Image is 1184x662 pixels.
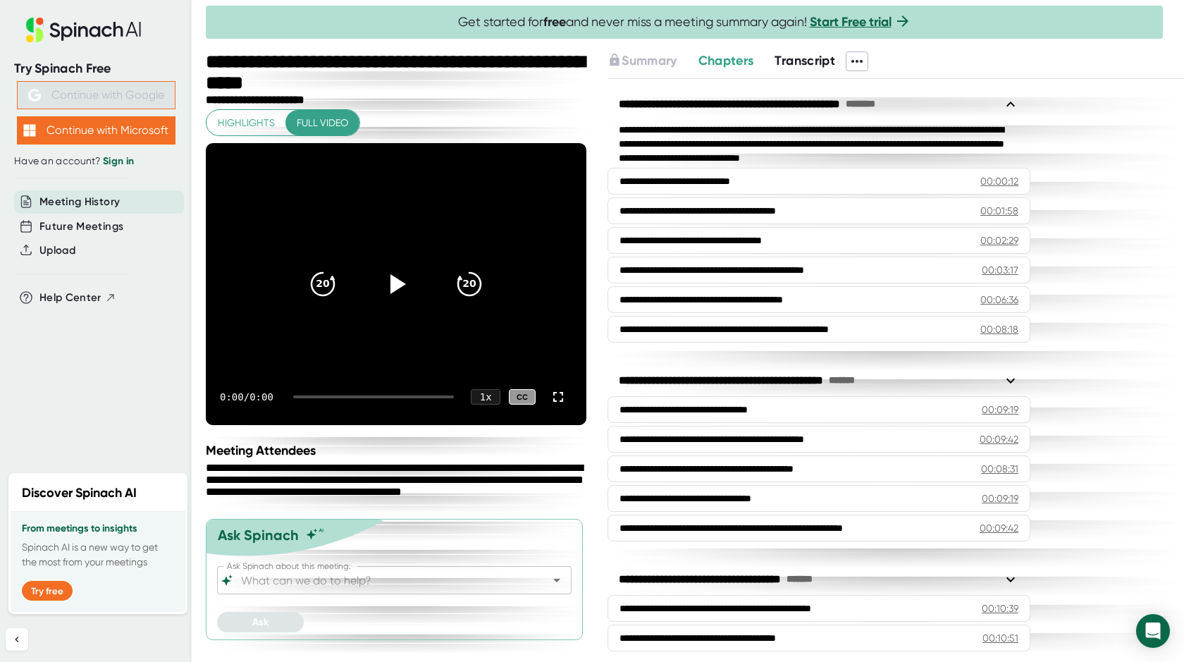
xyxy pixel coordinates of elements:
[775,51,835,71] button: Transcript
[14,61,178,77] div: Try Spinach Free
[982,491,1018,505] div: 00:09:19
[285,110,359,136] button: Full video
[14,155,178,168] div: Have an account?
[218,114,275,132] span: Highlights
[22,581,73,601] button: Try free
[698,51,754,71] button: Chapters
[980,521,1018,535] div: 00:09:42
[608,51,677,71] button: Summary
[980,233,1018,247] div: 00:02:29
[980,204,1018,218] div: 00:01:58
[297,114,348,132] span: Full video
[608,51,698,71] div: Upgrade to access
[39,243,75,259] button: Upload
[17,81,175,109] button: Continue with Google
[622,53,677,68] span: Summary
[39,290,116,306] button: Help Center
[252,616,269,628] span: Ask
[1136,614,1170,648] div: Open Intercom Messenger
[39,194,120,210] button: Meeting History
[28,89,41,102] img: Aehbyd4JwY73AAAAAElFTkSuQmCC
[218,527,299,544] div: Ask Spinach
[39,290,101,306] span: Help Center
[810,14,892,30] a: Start Free trial
[103,155,134,167] a: Sign in
[471,389,500,405] div: 1 x
[22,523,174,534] h3: From meetings to insights
[509,389,536,405] div: CC
[6,628,28,651] button: Collapse sidebar
[982,263,1018,277] div: 00:03:17
[547,570,567,590] button: Open
[206,110,286,136] button: Highlights
[17,116,175,145] button: Continue with Microsoft
[22,484,137,503] h2: Discover Spinach AI
[220,391,276,403] div: 0:00 / 0:00
[775,53,835,68] span: Transcript
[458,14,911,30] span: Get started for and never miss a meeting summary again!
[22,540,174,570] p: Spinach AI is a new way to get the most from your meetings
[238,570,526,590] input: What can we do to help?
[698,53,754,68] span: Chapters
[982,631,1018,645] div: 00:10:51
[980,322,1018,336] div: 00:08:18
[980,293,1018,307] div: 00:06:36
[39,219,123,235] button: Future Meetings
[206,443,590,458] div: Meeting Attendees
[982,403,1018,417] div: 00:09:19
[543,14,566,30] b: free
[980,174,1018,188] div: 00:00:12
[982,601,1018,615] div: 00:10:39
[980,432,1018,446] div: 00:09:42
[217,612,304,632] button: Ask
[981,462,1018,476] div: 00:08:31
